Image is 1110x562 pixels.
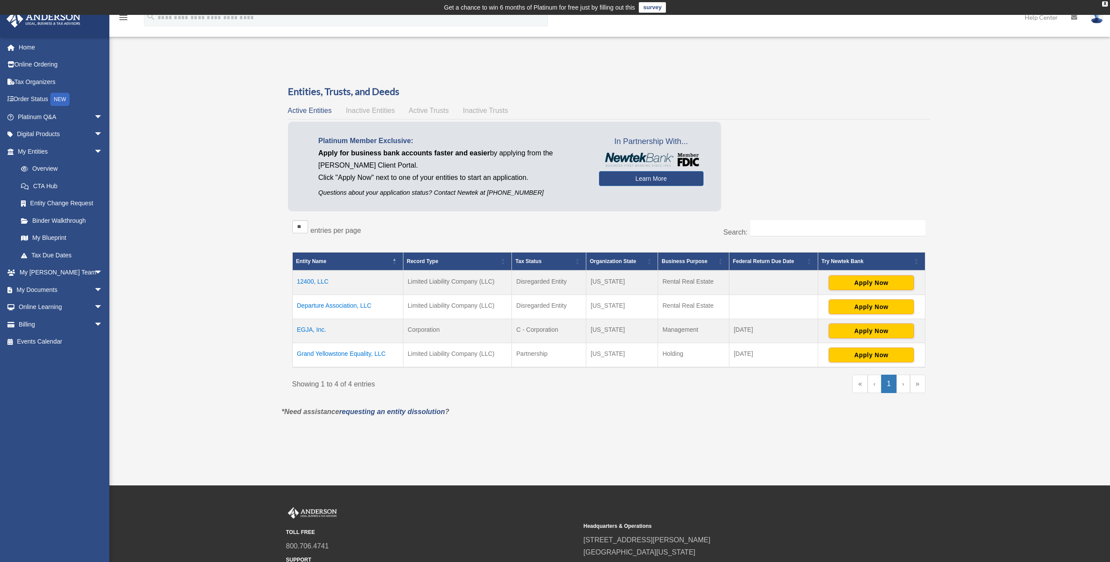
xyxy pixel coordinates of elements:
[403,343,511,368] td: Limited Liability Company (LLC)
[407,258,438,264] span: Record Type
[403,253,511,271] th: Record Type: Activate to sort
[590,258,636,264] span: Organization State
[852,375,868,393] a: First
[12,229,112,247] a: My Blueprint
[658,270,729,295] td: Rental Real Estate
[584,548,696,556] a: [GEOGRAPHIC_DATA][US_STATE]
[50,93,70,106] div: NEW
[4,11,83,28] img: Anderson Advisors Platinum Portal
[639,2,666,13] a: survey
[292,375,602,390] div: Showing 1 to 4 of 4 entries
[292,270,403,295] td: 12400, LLC
[6,333,116,351] a: Events Calendar
[12,160,107,178] a: Overview
[444,2,635,13] div: Get a chance to win 6 months of Platinum for free just by filling out this
[288,107,332,114] span: Active Entities
[586,319,658,343] td: [US_STATE]
[822,256,912,267] div: Try Newtek Bank
[292,295,403,319] td: Departure Association, LLC
[586,253,658,271] th: Organization State: Activate to sort
[6,281,116,299] a: My Documentsarrow_drop_down
[403,295,511,319] td: Limited Liability Company (LLC)
[339,408,445,415] a: requesting an entity dissolution
[829,323,914,338] button: Apply Now
[319,147,586,172] p: by applying from the [PERSON_NAME] Client Portal.
[896,375,910,393] a: Next
[6,108,116,126] a: Platinum Q&Aarrow_drop_down
[118,12,129,23] i: menu
[403,319,511,343] td: Corporation
[6,91,116,109] a: Order StatusNEW
[319,135,586,147] p: Platinum Member Exclusive:
[729,319,818,343] td: [DATE]
[403,270,511,295] td: Limited Liability Company (LLC)
[658,253,729,271] th: Business Purpose: Activate to sort
[118,15,129,23] a: menu
[286,528,578,537] small: TOLL FREE
[599,171,704,186] a: Learn More
[603,153,699,167] img: NewtekBankLogoSM.png
[12,212,112,229] a: Binder Walkthrough
[346,107,395,114] span: Inactive Entities
[463,107,508,114] span: Inactive Trusts
[512,295,586,319] td: Disregarded Entity
[658,295,729,319] td: Rental Real Estate
[6,126,116,143] a: Digital Productsarrow_drop_down
[94,143,112,161] span: arrow_drop_down
[311,227,361,234] label: entries per page
[829,348,914,362] button: Apply Now
[1090,11,1103,24] img: User Pic
[881,375,896,393] a: 1
[12,246,112,264] a: Tax Due Dates
[829,299,914,314] button: Apply Now
[729,253,818,271] th: Federal Return Due Date: Activate to sort
[94,126,112,144] span: arrow_drop_down
[6,73,116,91] a: Tax Organizers
[515,258,542,264] span: Tax Status
[12,177,112,195] a: CTA Hub
[94,264,112,282] span: arrow_drop_down
[733,258,794,264] span: Federal Return Due Date
[658,319,729,343] td: Management
[512,253,586,271] th: Tax Status: Activate to sort
[512,319,586,343] td: C - Corporation
[292,253,403,271] th: Entity Name: Activate to invert sorting
[282,408,449,415] em: *Need assistance ?
[12,195,112,212] a: Entity Change Request
[586,295,658,319] td: [US_STATE]
[829,275,914,290] button: Apply Now
[296,258,326,264] span: Entity Name
[146,12,156,21] i: search
[1102,1,1108,7] div: close
[94,299,112,316] span: arrow_drop_down
[512,343,586,368] td: Partnership
[286,507,339,519] img: Anderson Advisors Platinum Portal
[6,316,116,333] a: Billingarrow_drop_down
[6,143,112,160] a: My Entitiesarrow_drop_down
[868,375,881,393] a: Previous
[292,319,403,343] td: EGJA, Inc.
[584,522,875,531] small: Headquarters & Operations
[319,172,586,184] p: Click "Apply Now" next to one of your entities to start an application.
[94,281,112,299] span: arrow_drop_down
[662,258,707,264] span: Business Purpose
[658,343,729,368] td: Holding
[512,270,586,295] td: Disregarded Entity
[910,375,925,393] a: Last
[586,343,658,368] td: [US_STATE]
[6,56,116,74] a: Online Ordering
[818,253,925,271] th: Try Newtek Bank : Activate to sort
[584,536,711,544] a: [STREET_ADDRESS][PERSON_NAME]
[286,542,329,550] a: 800.706.4741
[319,149,490,157] span: Apply for business bank accounts faster and easier
[723,228,747,236] label: Search:
[6,39,116,56] a: Home
[292,343,403,368] td: Grand Yellowstone Equality, LLC
[6,264,116,281] a: My [PERSON_NAME] Teamarrow_drop_down
[288,85,930,98] h3: Entities, Trusts, and Deeds
[409,107,449,114] span: Active Trusts
[599,135,704,149] span: In Partnership With...
[6,299,116,316] a: Online Learningarrow_drop_down
[729,343,818,368] td: [DATE]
